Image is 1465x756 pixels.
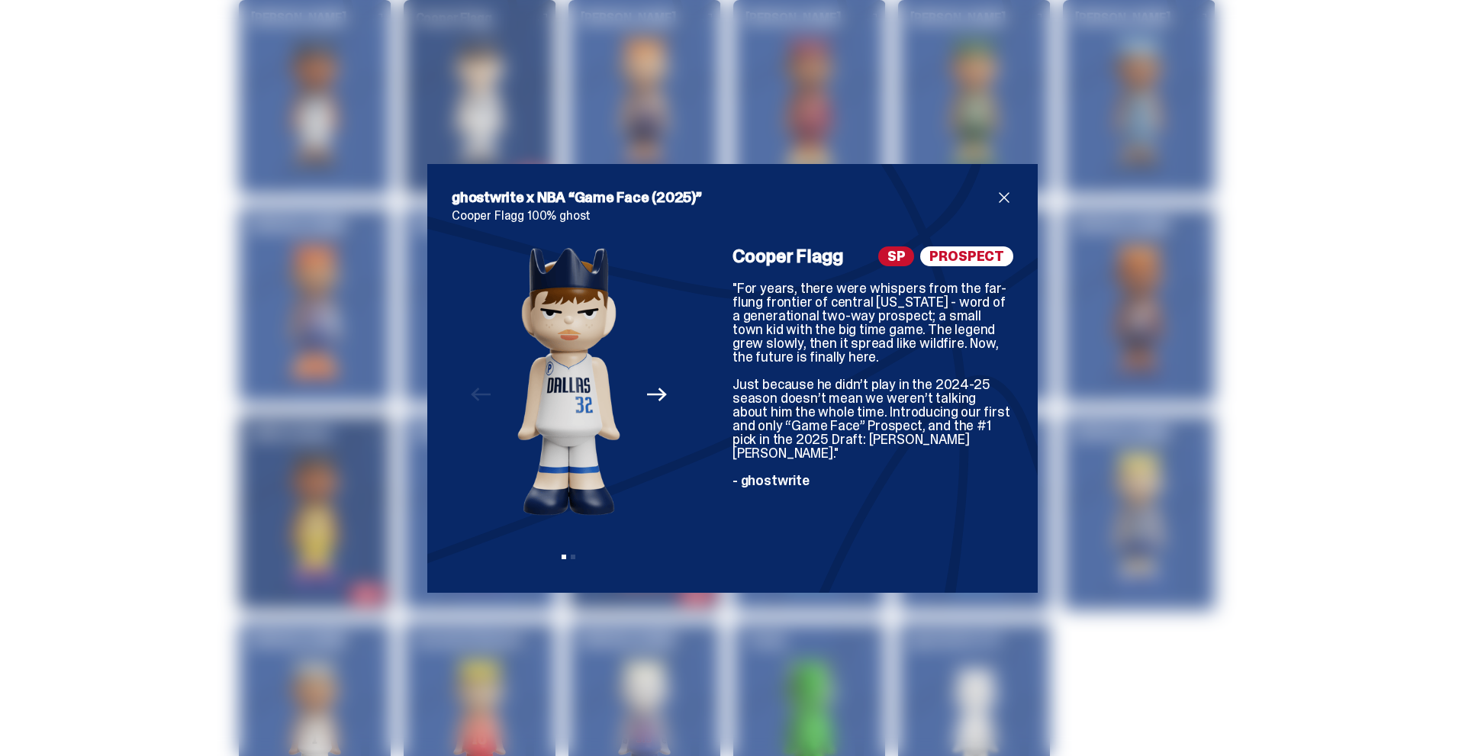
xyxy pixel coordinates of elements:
h2: ghostwrite x NBA “Game Face (2025)” [452,188,995,207]
button: View slide 1 [562,555,566,559]
div: "For years, there were whispers from the far-flung frontier of central [US_STATE] - word of a gen... [732,281,1013,487]
button: close [995,188,1013,207]
span: SP [878,246,915,266]
h4: Cooper Flagg [732,247,844,265]
img: NBA%20Game%20Face%20-%20Website%20Archive.275.png [517,246,620,516]
button: View slide 2 [571,555,575,559]
span: - ghostwrite [732,471,810,490]
p: Cooper Flagg 100% ghost [452,210,1013,222]
span: PROSPECT [920,246,1013,266]
button: Next [640,378,674,412]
